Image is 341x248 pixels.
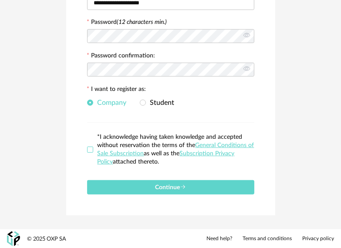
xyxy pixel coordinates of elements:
a: Subscription Privacy Policy [98,151,235,165]
a: Privacy policy [302,235,334,242]
a: General Conditions of Sale Subscription [98,142,254,157]
i: (12 characters min.) [117,19,167,25]
span: Student [146,99,175,106]
span: *I acknowledge having taken knowledge and accepted without reservation the terms of the as well a... [98,134,254,165]
div: © 2025 OXP SA [27,235,66,243]
label: Password confirmation: [87,53,155,60]
span: Company [93,99,127,106]
label: I want to register as: [87,86,146,94]
a: Need help? [206,235,232,242]
label: Password [91,19,167,25]
span: Continue [155,184,186,191]
button: Continue [87,180,254,194]
a: Terms and conditions [243,235,292,242]
img: OXP [7,231,20,247]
